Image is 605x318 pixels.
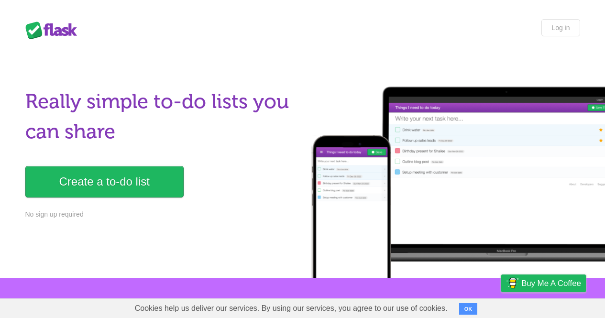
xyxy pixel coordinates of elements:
p: No sign up required [25,209,297,219]
span: Buy me a coffee [521,275,581,292]
span: Cookies help us deliver our services. By using our services, you agree to our use of cookies. [125,299,457,318]
div: Flask Lists [25,22,83,39]
h1: Really simple to-do lists you can share [25,87,297,147]
a: Buy me a coffee [501,274,586,292]
a: Create a to-do list [25,166,184,197]
a: Log in [541,19,580,36]
button: OK [459,303,478,315]
img: Buy me a coffee [506,275,519,291]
